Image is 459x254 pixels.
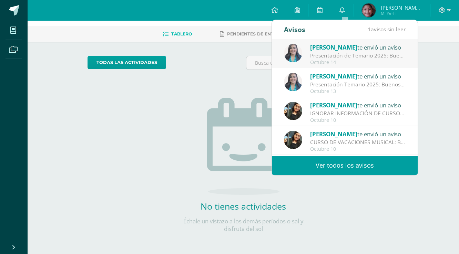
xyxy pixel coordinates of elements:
[284,131,302,149] img: afbb90b42ddb8510e0c4b806fbdf27cc.png
[284,20,305,39] div: Avisos
[310,138,406,146] div: CURSO DE VACACIONES MUSICAL: Buen dia papitos, adjunto información de cursos de vacaciones musica...
[310,43,406,52] div: te envió un aviso
[310,100,406,109] div: te envió un aviso
[220,29,286,40] a: Pendientes de entrega
[310,72,406,81] div: te envió un aviso
[284,102,302,120] img: afbb90b42ddb8510e0c4b806fbdf27cc.png
[310,88,406,94] div: Octubre 13
[368,25,406,33] span: avisos sin leer
[174,200,312,212] h2: No tienes actividades
[284,44,302,62] img: be92b6c484970536b82811644e40775c.png
[207,98,279,195] img: no_activities.png
[171,31,192,36] span: Tablero
[310,52,406,60] div: Presentación de Temario 2025: Buenos días queridos padres de familia y estudiantes Esperando se e...
[310,109,406,117] div: IGNORAR INFORMACIÓN DE CURSOS DE VACACIONES MUSICALES: Buen día, favor de Ignorar la información ...
[310,60,406,65] div: Octubre 14
[381,4,422,11] span: [PERSON_NAME] Betzabbe
[163,29,192,40] a: Tablero
[368,25,371,33] span: 1
[272,156,418,175] a: Ver todos los avisos
[284,73,302,91] img: be92b6c484970536b82811644e40775c.png
[310,81,406,88] div: Presentación Temario 2025: Buenos días queridos padres de familia y estudiantes Esperando se encu...
[310,72,357,80] span: [PERSON_NAME]
[310,43,357,51] span: [PERSON_NAME]
[310,101,357,109] span: [PERSON_NAME]
[310,117,406,123] div: Octubre 10
[227,31,286,36] span: Pendientes de entrega
[88,56,166,69] a: todas las Actividades
[246,56,399,70] input: Busca una actividad próxima aquí...
[362,3,376,17] img: 01a005a07881a088ae7823f485043a35.png
[310,129,406,138] div: te envió un aviso
[310,130,357,138] span: [PERSON_NAME]
[381,10,422,16] span: Mi Perfil
[310,146,406,152] div: Octubre 10
[174,218,312,233] p: Échale un vistazo a los demás períodos o sal y disfruta del sol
